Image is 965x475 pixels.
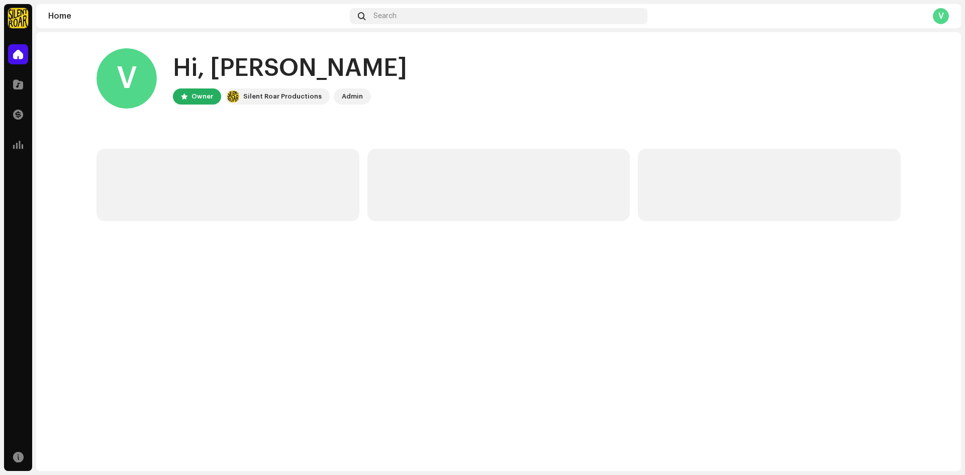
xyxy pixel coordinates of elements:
[227,90,239,103] img: fcfd72e7-8859-4002-b0df-9a7058150634
[243,90,322,103] div: Silent Roar Productions
[173,52,407,84] div: Hi, [PERSON_NAME]
[191,90,213,103] div: Owner
[373,12,397,20] span: Search
[96,48,157,109] div: V
[342,90,363,103] div: Admin
[933,8,949,24] div: V
[8,8,28,28] img: fcfd72e7-8859-4002-b0df-9a7058150634
[48,12,346,20] div: Home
